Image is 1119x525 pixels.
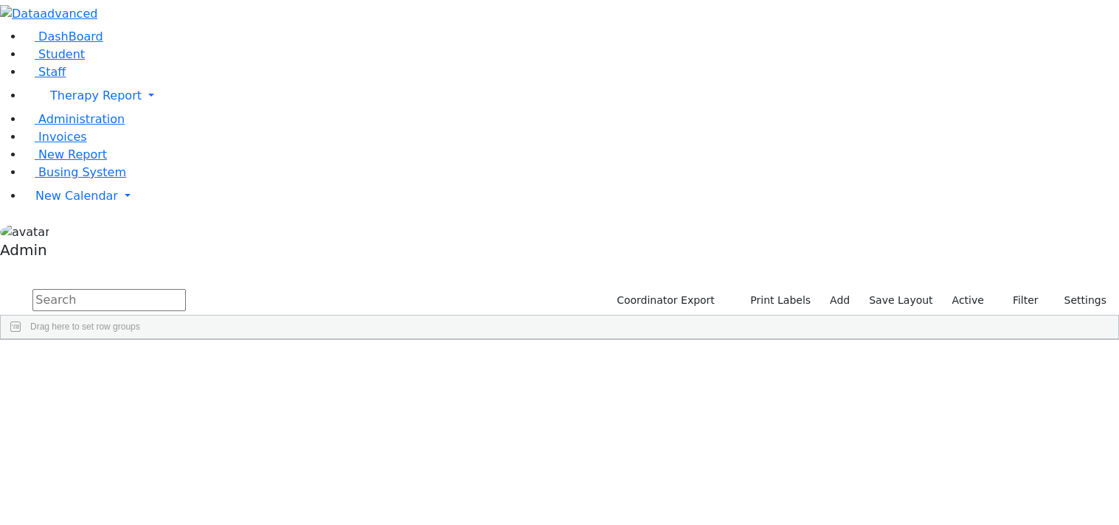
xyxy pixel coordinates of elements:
span: Busing System [38,165,126,179]
input: Search [32,289,186,311]
button: Filter [994,289,1045,312]
a: Busing System [24,165,126,179]
a: Add [823,289,856,312]
a: New Report [24,147,107,161]
button: Coordinator Export [607,289,721,312]
span: Invoices [38,130,87,144]
span: Staff [38,65,66,79]
span: Drag here to set row groups [30,321,140,332]
span: New Report [38,147,107,161]
span: Therapy Report [50,88,142,102]
span: Administration [38,112,125,126]
a: Therapy Report [24,81,1119,111]
a: Invoices [24,130,87,144]
button: Print Labels [733,289,817,312]
span: DashBoard [38,29,103,44]
a: DashBoard [24,29,103,44]
a: Administration [24,112,125,126]
span: New Calendar [35,189,118,203]
label: Active [946,289,991,312]
span: Student [38,47,85,61]
a: Staff [24,65,66,79]
a: Student [24,47,85,61]
button: Settings [1045,289,1113,312]
a: New Calendar [24,181,1119,211]
button: Save Layout [862,289,939,312]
